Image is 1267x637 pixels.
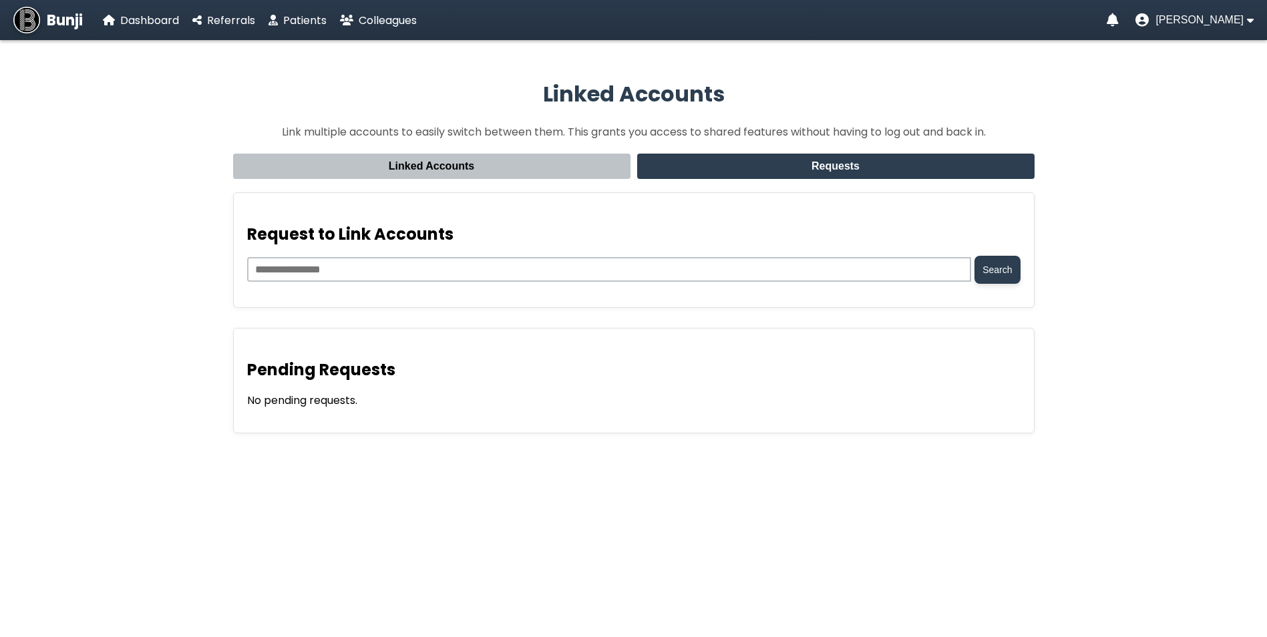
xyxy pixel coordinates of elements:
[13,7,83,33] a: Bunji
[233,78,1035,110] h2: Linked Accounts
[247,358,1021,381] h3: Pending Requests
[247,222,1021,246] h3: Request to Link Accounts
[247,392,1021,409] p: No pending requests.
[340,12,417,29] a: Colleagues
[192,12,255,29] a: Referrals
[47,9,83,31] span: Bunji
[207,13,255,28] span: Referrals
[103,12,179,29] a: Dashboard
[268,12,327,29] a: Patients
[233,124,1035,140] p: Link multiple accounts to easily switch between them. This grants you access to shared features w...
[283,13,327,28] span: Patients
[120,13,179,28] span: Dashboard
[1135,13,1254,27] button: User menu
[13,7,40,33] img: Bunji Dental Referral Management
[637,154,1035,179] button: Requests
[974,256,1020,284] button: Search
[359,13,417,28] span: Colleagues
[1155,14,1244,26] span: [PERSON_NAME]
[233,154,630,179] button: Linked Accounts
[1107,13,1119,27] a: Notifications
